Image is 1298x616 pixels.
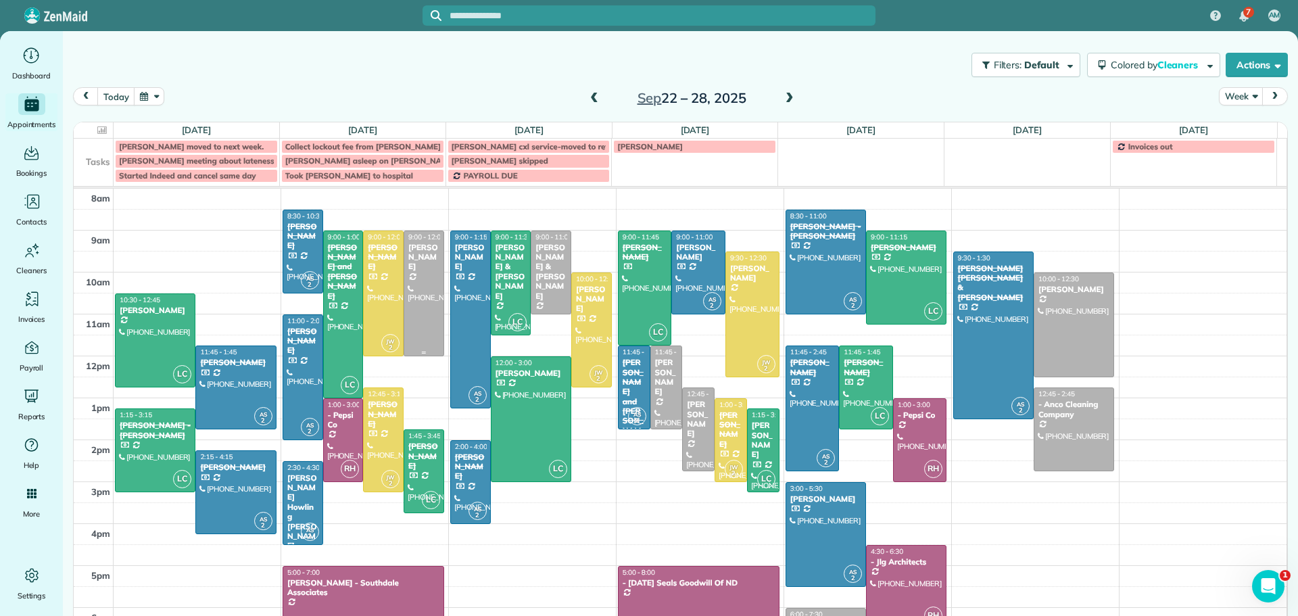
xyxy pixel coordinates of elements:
small: 2 [844,300,861,312]
button: today [97,87,135,105]
small: 2 [382,341,399,354]
span: AS [822,452,830,460]
small: 2 [844,572,861,585]
span: 1:15 - 3:15 [752,410,784,419]
button: Colored byCleaners [1087,53,1220,77]
div: [PERSON_NAME] - [PERSON_NAME] [119,421,191,440]
a: Cleaners [5,239,57,277]
span: 9:00 - 11:00 [676,233,713,241]
span: LC [422,491,440,509]
a: Invoices [5,288,57,326]
span: Cleaners [1157,59,1201,71]
span: 10:00 - 12:45 [576,275,617,283]
span: AS [306,421,314,429]
small: 2 [382,477,399,490]
span: 4pm [91,528,110,539]
a: Help [5,434,57,472]
span: 8am [91,193,110,204]
div: - [DATE] Seals Goodwill Of ND [622,578,775,588]
div: [PERSON_NAME] [454,452,487,481]
small: 2 [629,414,646,427]
span: LC [173,470,191,488]
span: Reports [18,410,45,423]
span: LC [757,470,775,488]
span: 1 [1280,570,1291,581]
span: 9:00 - 11:00 [535,233,572,241]
a: Dashboard [5,45,57,82]
span: Collect lockout fee from [PERSON_NAME] [285,141,441,151]
span: AS [1017,400,1024,408]
a: Appointments [5,93,57,131]
span: 1:15 - 3:15 [120,410,152,419]
a: Contacts [5,191,57,229]
div: [PERSON_NAME] [729,264,775,283]
span: Dashboard [12,69,51,82]
a: Reports [5,385,57,423]
span: Invoices [18,312,45,326]
span: Colored by [1111,59,1203,71]
span: 11:45 - 1:45 [844,348,880,356]
span: More [23,507,40,521]
a: [DATE] [514,124,544,135]
small: 2 [1012,404,1029,417]
span: 1:00 - 3:00 [719,400,752,409]
div: [PERSON_NAME] [575,285,608,314]
span: 10am [86,277,110,287]
span: 9:00 - 11:45 [623,233,659,241]
span: [PERSON_NAME] cxl service-moved to retirement home. [452,141,662,151]
small: 2 [469,394,486,406]
span: 11:45 - 1:45 [200,348,237,356]
div: [PERSON_NAME] [654,358,679,397]
div: - Anco Cleaning Company [1038,400,1110,419]
small: 2 [817,456,834,469]
div: [PERSON_NAME] and [PERSON_NAME] [327,243,360,301]
div: - Pepsi Co [897,410,943,420]
span: 9:00 - 12:00 [368,233,404,241]
a: Payroll [5,337,57,375]
small: 2 [725,467,742,480]
span: 11:45 - 2:45 [790,348,827,356]
span: 1:00 - 3:00 [898,400,930,409]
span: Filters: [994,59,1022,71]
span: JW [386,337,395,345]
span: AS [849,295,857,303]
span: 5pm [91,570,110,581]
span: 7 [1246,7,1251,18]
button: Focus search [423,10,441,21]
span: 12:45 - 2:45 [687,389,723,398]
small: 2 [590,373,607,385]
a: Bookings [5,142,57,180]
span: Took [PERSON_NAME] to hospital [285,170,413,181]
span: RH [924,460,942,478]
span: Sep [638,89,662,106]
div: [PERSON_NAME] and [PERSON_NAME] [622,358,646,445]
span: RH [341,460,359,478]
div: [PERSON_NAME] [719,410,743,450]
span: 9:00 - 11:15 [871,233,907,241]
button: prev [73,87,99,105]
a: [DATE] [1013,124,1042,135]
span: 11:45 - 1:45 [655,348,692,356]
span: LC [649,323,667,341]
span: 9am [91,235,110,245]
span: [PERSON_NAME] skipped [452,156,548,166]
span: 8:30 - 10:30 [287,212,324,220]
span: Settings [18,589,46,602]
span: 1pm [91,402,110,413]
span: 12pm [86,360,110,371]
div: [PERSON_NAME] & [PERSON_NAME] [535,243,567,301]
span: Bookings [16,166,47,180]
div: [PERSON_NAME] [454,243,487,272]
div: - Pepsi Co [327,410,360,430]
span: LC [341,376,359,394]
small: 2 [302,425,318,438]
span: PAYROLL DUE [464,170,518,181]
span: 1:00 - 3:00 [328,400,360,409]
span: JW [594,369,603,376]
span: 9:00 - 1:15 [455,233,487,241]
span: Help [24,458,40,472]
a: [DATE] [846,124,875,135]
span: [PERSON_NAME] asleep on [PERSON_NAME] sofa [285,156,475,166]
div: [PERSON_NAME] [367,243,400,272]
button: next [1262,87,1288,105]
